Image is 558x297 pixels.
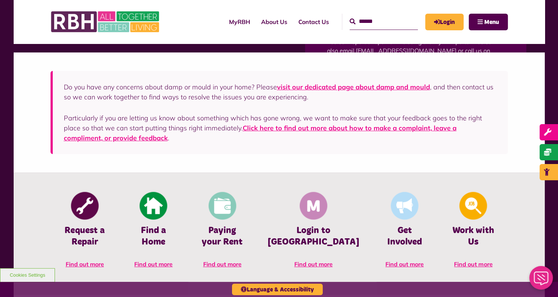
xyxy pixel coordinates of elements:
img: Report Repair [71,192,98,220]
h4: Get Involved [381,225,428,248]
img: Membership And Mutuality [299,192,327,220]
img: RBH [51,7,161,36]
span: Find out more [294,260,333,268]
a: Contact Us [293,12,335,32]
a: Membership And Mutuality Login to [GEOGRAPHIC_DATA] Find out more [257,191,370,276]
img: Find A Home [140,192,167,220]
p: Do you have any concerns about damp or mould in your home? Please , and then contact us so we can... [64,82,497,102]
p: Particularly if you are letting us know about something which has gone wrong, we want to make sur... [64,113,497,143]
a: MyRBH [425,14,464,30]
img: Looking For A Job [460,192,487,220]
a: Pay Rent Paying your Rent Find out more [188,191,256,276]
a: Looking For A Job Work with Us Find out more [439,191,507,276]
a: Find A Home Find a Home Find out more [119,191,188,276]
span: Menu [484,19,499,25]
span: Find out more [134,260,173,268]
h4: Work with Us [450,225,496,248]
input: Search [350,14,418,30]
button: Language & Accessibility [232,284,323,295]
a: visit our dedicated page about damp and mould [277,83,430,91]
span: Find out more [454,260,492,268]
a: Get Involved Get Involved Find out more [370,191,439,276]
a: Report Repair Request a Repair Find out more [51,191,119,276]
img: Pay Rent [208,192,236,220]
h4: Request a Repair [62,225,108,248]
h4: Paying your Rent [199,225,245,248]
h4: Find a Home [130,225,177,248]
img: Get Involved [391,192,418,220]
a: MyRBH [223,12,256,32]
span: Find out more [66,260,104,268]
button: Navigation [469,14,508,30]
a: About Us [256,12,293,32]
a: Click here to find out more about how to make a complaint, leave a compliment, or provide feedback [64,124,457,142]
h4: Login to [GEOGRAPHIC_DATA] [268,225,359,248]
iframe: Netcall Web Assistant for live chat [525,264,558,297]
span: Find out more [385,260,424,268]
p: You can report a repair online using the MyRBH portal. You can also email [EMAIL_ADDRESS][DOMAIN_... [327,26,504,75]
span: Find out more [203,260,242,268]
